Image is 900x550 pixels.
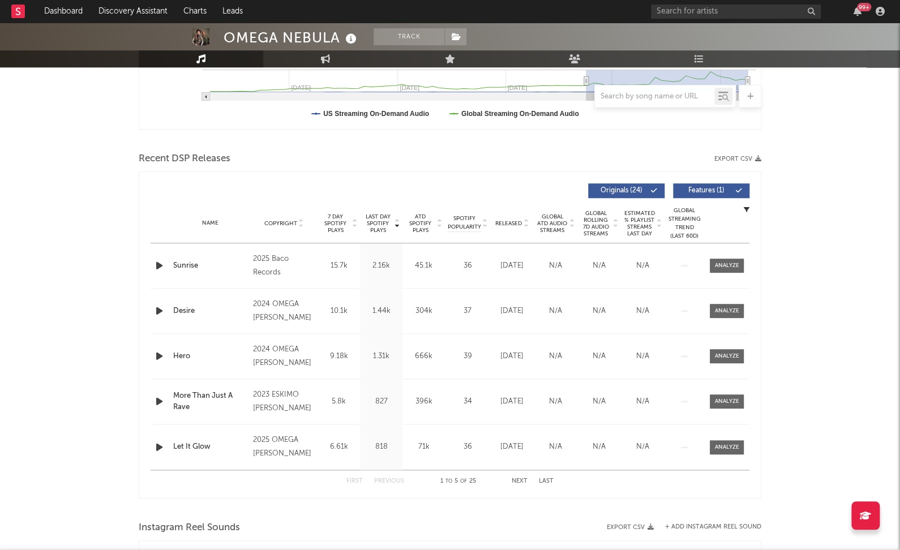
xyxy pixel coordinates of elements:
div: [DATE] [493,260,531,272]
div: N/A [624,306,662,317]
div: 99 + [857,3,871,11]
button: First [346,478,363,484]
div: 666k [405,351,442,362]
div: 2025 Baco Records [253,252,315,280]
div: 37 [448,306,487,317]
span: ATD Spotify Plays [405,213,435,234]
div: + Add Instagram Reel Sound [654,524,761,530]
div: N/A [580,351,618,362]
div: [DATE] [493,396,531,407]
span: 7 Day Spotify Plays [320,213,350,234]
div: 1 5 25 [427,475,489,488]
span: Spotify Popularity [448,214,481,231]
div: 6.61k [320,441,357,453]
div: 71k [405,441,442,453]
text: US Streaming On-Demand Audio [323,110,429,118]
button: Track [374,28,444,45]
div: Name [173,219,247,227]
button: Features(1) [673,183,749,198]
a: Hero [173,351,247,362]
div: 827 [363,396,400,407]
button: + Add Instagram Reel Sound [665,524,761,530]
span: Instagram Reel Sounds [139,521,240,535]
div: 36 [448,441,487,453]
div: 396k [405,396,442,407]
button: Previous [374,478,404,484]
span: Features ( 1 ) [680,187,732,194]
div: 1.44k [363,306,400,317]
div: N/A [537,260,575,272]
div: 2025 OMEGA [PERSON_NAME] [253,433,315,461]
button: Next [512,478,528,484]
span: Last Day Spotify Plays [363,213,393,234]
div: N/A [580,306,618,317]
button: Originals(24) [588,183,665,198]
div: 818 [363,441,400,453]
button: Last [539,478,554,484]
span: of [460,479,467,484]
span: Copyright [264,220,297,227]
button: 99+ [854,7,862,16]
div: 10.1k [320,306,357,317]
div: 45.1k [405,260,442,272]
div: 1.31k [363,351,400,362]
input: Search by song name or URL [595,92,714,101]
span: to [445,479,452,484]
div: N/A [624,441,662,453]
span: Global Rolling 7D Audio Streams [580,210,611,237]
a: Desire [173,306,247,317]
div: 2024 OMEGA [PERSON_NAME] [253,298,315,325]
a: More Than Just A Rave [173,390,247,412]
div: 2024 OMEGA [PERSON_NAME] [253,343,315,370]
span: Recent DSP Releases [139,152,230,166]
div: 36 [448,260,487,272]
a: Let It Glow [173,441,247,453]
div: 9.18k [320,351,357,362]
div: Global Streaming Trend (Last 60D) [667,207,701,240]
div: OMEGA NEBULA [224,28,359,47]
div: [DATE] [493,441,531,453]
div: [DATE] [493,351,531,362]
div: 5.8k [320,396,357,407]
div: N/A [580,260,618,272]
a: Sunrise [173,260,247,272]
div: 34 [448,396,487,407]
div: N/A [624,351,662,362]
div: 15.7k [320,260,357,272]
button: Export CSV [607,524,654,531]
span: Global ATD Audio Streams [537,213,568,234]
div: N/A [537,441,575,453]
div: 2.16k [363,260,400,272]
span: Estimated % Playlist Streams Last Day [624,210,655,237]
span: Released [495,220,522,227]
input: Search for artists [651,5,821,19]
div: 39 [448,351,487,362]
div: N/A [537,306,575,317]
div: N/A [580,441,618,453]
div: 2023 ESKIMO [PERSON_NAME] [253,388,315,415]
div: N/A [580,396,618,407]
div: [DATE] [493,306,531,317]
div: N/A [537,396,575,407]
div: N/A [624,260,662,272]
span: Originals ( 24 ) [595,187,648,194]
button: Export CSV [714,156,761,162]
div: N/A [537,351,575,362]
text: Global Streaming On-Demand Audio [461,110,579,118]
div: 304k [405,306,442,317]
div: N/A [624,396,662,407]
